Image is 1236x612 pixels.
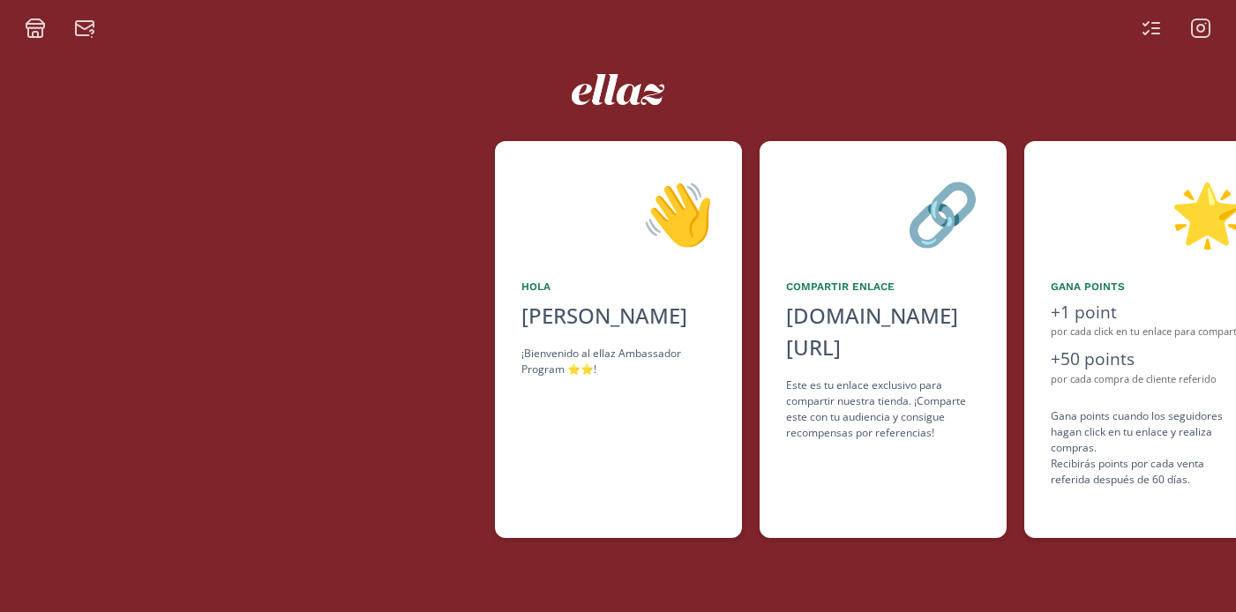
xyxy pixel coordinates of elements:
div: Compartir Enlace [786,279,980,295]
div: Este es tu enlace exclusivo para compartir nuestra tienda. ¡Comparte este con tu audiencia y cons... [786,377,980,441]
div: ¡Bienvenido al ellaz Ambassador Program ⭐️⭐️! [521,346,715,377]
div: 👋 [521,168,715,257]
div: Hola [521,279,715,295]
div: [PERSON_NAME] [521,300,715,332]
img: ew9eVGDHp6dD [572,74,664,105]
div: 🔗 [786,168,980,257]
div: [DOMAIN_NAME][URL] [786,300,980,363]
